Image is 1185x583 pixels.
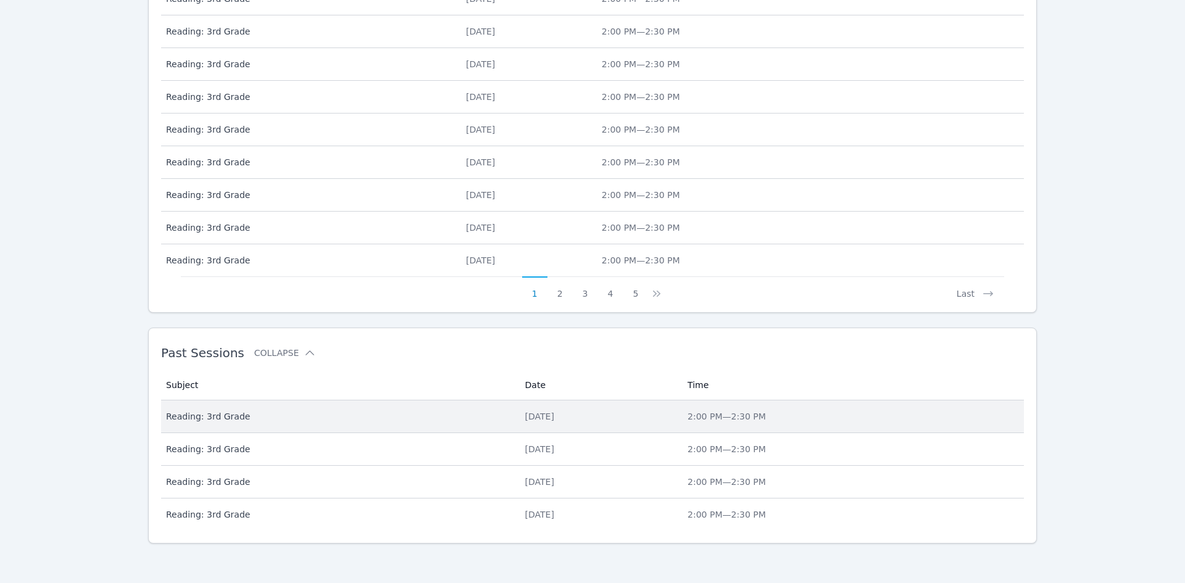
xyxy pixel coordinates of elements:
tr: Reading: 3rd Grade[DATE]2:00 PM—2:30 PM [161,433,1024,466]
span: 2:00 PM — 2:30 PM [602,125,680,134]
span: 2:00 PM — 2:30 PM [688,411,766,421]
tr: Reading: 3rd Grade[DATE]2:00 PM—2:30 PM [161,146,1024,179]
span: 2:00 PM — 2:30 PM [602,92,680,102]
span: Reading: 3rd Grade [166,443,510,455]
span: Reading: 3rd Grade [166,221,451,234]
div: [DATE] [466,189,587,201]
tr: Reading: 3rd Grade[DATE]2:00 PM—2:30 PM [161,400,1024,433]
tr: Reading: 3rd Grade[DATE]2:00 PM—2:30 PM [161,244,1024,276]
span: Reading: 3rd Grade [166,123,451,136]
button: 1 [522,276,547,300]
div: [DATE] [466,254,587,267]
tr: Reading: 3rd Grade[DATE]2:00 PM—2:30 PM [161,15,1024,48]
button: 4 [597,276,623,300]
span: 2:00 PM — 2:30 PM [602,223,680,233]
tr: Reading: 3rd Grade[DATE]2:00 PM—2:30 PM [161,498,1024,531]
span: Reading: 3rd Grade [166,58,451,70]
th: Subject [161,370,518,400]
tr: Reading: 3rd Grade[DATE]2:00 PM—2:30 PM [161,81,1024,114]
tr: Reading: 3rd Grade[DATE]2:00 PM—2:30 PM [161,48,1024,81]
button: Last [947,276,1004,300]
span: 2:00 PM — 2:30 PM [602,157,680,167]
tr: Reading: 3rd Grade[DATE]2:00 PM—2:30 PM [161,179,1024,212]
span: Reading: 3rd Grade [166,476,510,488]
button: 3 [573,276,598,300]
div: [DATE] [466,91,587,103]
span: Reading: 3rd Grade [166,410,510,423]
div: [DATE] [466,25,587,38]
span: Past Sessions [161,345,244,360]
span: Reading: 3rd Grade [166,508,510,521]
div: [DATE] [525,443,673,455]
tr: Reading: 3rd Grade[DATE]2:00 PM—2:30 PM [161,114,1024,146]
span: 2:00 PM — 2:30 PM [688,510,766,519]
tr: Reading: 3rd Grade[DATE]2:00 PM—2:30 PM [161,466,1024,498]
span: 2:00 PM — 2:30 PM [688,444,766,454]
div: [DATE] [466,221,587,234]
button: 2 [547,276,573,300]
span: 2:00 PM — 2:30 PM [688,477,766,487]
div: [DATE] [525,508,673,521]
div: [DATE] [466,156,587,168]
span: 2:00 PM — 2:30 PM [602,190,680,200]
span: 2:00 PM — 2:30 PM [602,59,680,69]
div: [DATE] [525,476,673,488]
span: Reading: 3rd Grade [166,254,451,267]
span: Reading: 3rd Grade [166,189,451,201]
th: Date [518,370,680,400]
div: [DATE] [466,123,587,136]
span: Reading: 3rd Grade [166,156,451,168]
button: Collapse [254,347,316,359]
button: 5 [623,276,648,300]
span: Reading: 3rd Grade [166,91,451,103]
span: Reading: 3rd Grade [166,25,451,38]
span: 2:00 PM — 2:30 PM [602,255,680,265]
th: Time [680,370,1024,400]
div: [DATE] [466,58,587,70]
span: 2:00 PM — 2:30 PM [602,27,680,36]
div: [DATE] [525,410,673,423]
tr: Reading: 3rd Grade[DATE]2:00 PM—2:30 PM [161,212,1024,244]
